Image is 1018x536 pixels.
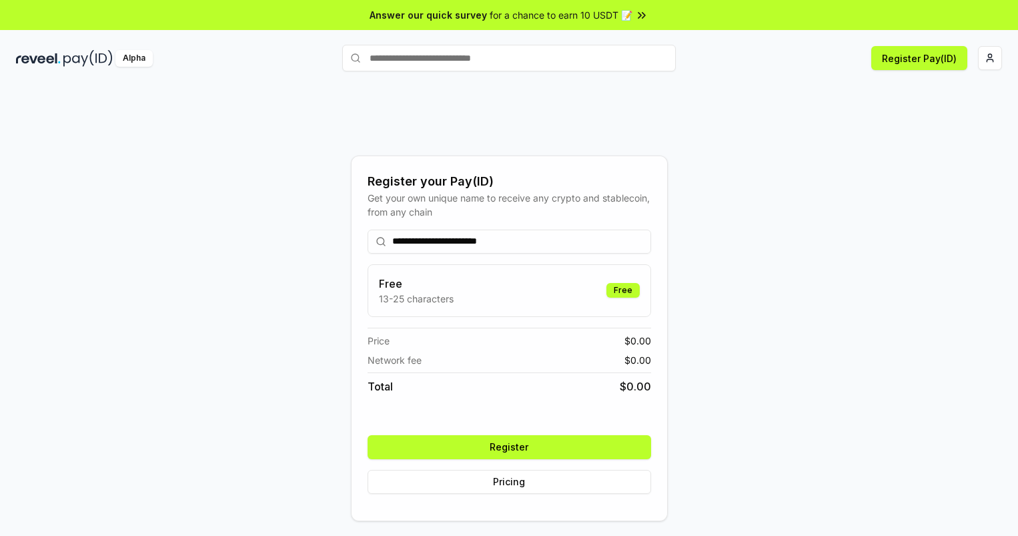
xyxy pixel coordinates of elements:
[379,276,454,292] h3: Free
[606,283,640,298] div: Free
[368,191,651,219] div: Get your own unique name to receive any crypto and stablecoin, from any chain
[490,8,632,22] span: for a chance to earn 10 USDT 📝
[16,50,61,67] img: reveel_dark
[115,50,153,67] div: Alpha
[871,46,967,70] button: Register Pay(ID)
[63,50,113,67] img: pay_id
[368,172,651,191] div: Register your Pay(ID)
[368,470,651,494] button: Pricing
[368,334,390,348] span: Price
[624,334,651,348] span: $ 0.00
[624,353,651,367] span: $ 0.00
[370,8,487,22] span: Answer our quick survey
[368,378,393,394] span: Total
[368,353,422,367] span: Network fee
[368,435,651,459] button: Register
[379,292,454,306] p: 13-25 characters
[620,378,651,394] span: $ 0.00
